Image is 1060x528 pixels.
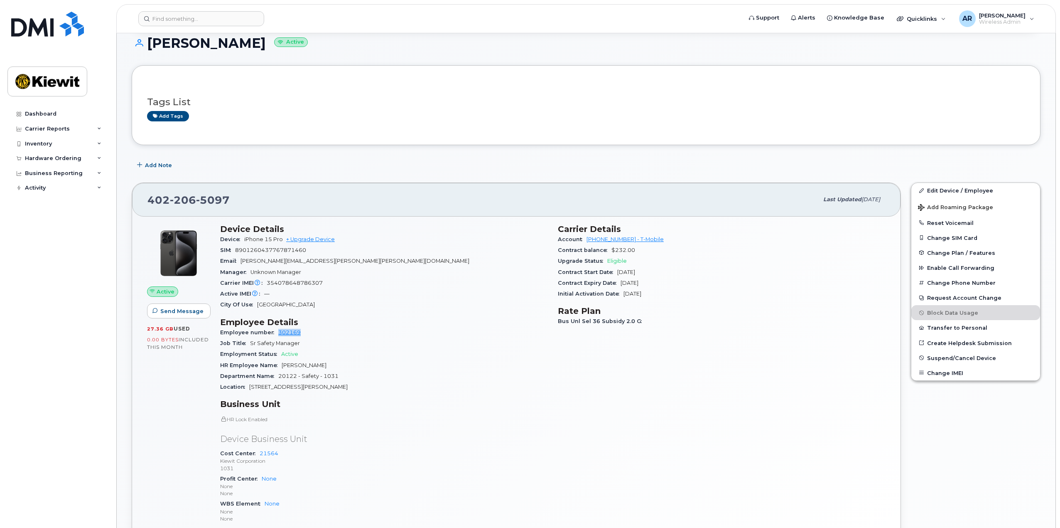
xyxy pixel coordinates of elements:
h3: Tags List [147,97,1025,107]
a: Alerts [785,10,821,26]
h3: Rate Plan [558,306,886,316]
button: Change IMEI [911,365,1040,380]
span: Employment Status [220,351,281,357]
span: 5097 [196,194,230,206]
div: Amanda Reidler [953,10,1040,27]
span: AR [962,14,972,24]
button: Transfer to Personal [911,320,1040,335]
span: [STREET_ADDRESS][PERSON_NAME] [249,384,348,390]
span: Add Note [145,161,172,169]
span: Account [558,236,586,242]
small: Active [274,37,308,47]
span: Active [157,288,174,296]
span: Carrier IMEI [220,280,267,286]
a: Create Helpdesk Submission [911,336,1040,350]
span: Add Roaming Package [918,204,993,212]
span: [DATE] [623,291,641,297]
span: 402 [147,194,230,206]
span: 20122 - Safety - 1031 [278,373,339,379]
span: Support [756,14,779,22]
a: 21564 [260,450,278,456]
span: Eligible [607,258,627,264]
span: used [174,326,190,332]
span: Last updated [823,196,861,202]
a: + Upgrade Device [286,236,335,242]
p: None [220,515,548,522]
button: Send Message [147,303,211,318]
button: Add Note [132,158,179,173]
span: Manager [220,269,250,275]
span: Profit Center [220,476,262,482]
button: Add Roaming Package [911,198,1040,215]
input: Find something... [138,11,264,26]
span: [GEOGRAPHIC_DATA] [257,301,315,308]
span: $232.00 [611,247,635,253]
span: 206 [170,194,196,206]
span: Cost Center [220,450,260,456]
button: Change Plan / Features [911,245,1040,260]
span: Initial Activation Date [558,291,623,297]
span: WBS Element [220,501,265,507]
a: Edit Device / Employee [911,183,1040,198]
button: Request Account Change [911,290,1040,305]
span: Bus Unl Sel 36 Subsidy 2.0 G [558,318,646,324]
p: None [220,490,548,497]
div: Quicklinks [891,10,952,27]
a: Support [743,10,785,26]
h3: Carrier Details [558,224,886,234]
button: Suspend/Cancel Device [911,350,1040,365]
span: 0.00 Bytes [147,337,179,343]
button: Block Data Usage [911,305,1040,320]
span: 354078648786307 [267,280,323,286]
span: [DATE] [861,196,880,202]
button: Reset Voicemail [911,215,1040,230]
span: [DATE] [617,269,635,275]
span: Employee number [220,329,278,336]
span: Suspend/Cancel Device [927,355,996,361]
a: None [262,476,277,482]
span: SIM [220,247,235,253]
a: [PHONE_NUMBER] - T-Mobile [586,236,664,242]
p: Kiewit Corporation [220,457,548,464]
span: [PERSON_NAME] [282,362,326,368]
h1: [PERSON_NAME] [132,36,1040,50]
p: HR Lock Enabled [220,416,548,423]
h3: Business Unit [220,399,548,409]
a: Add tags [147,111,189,121]
span: — [264,291,270,297]
a: 302169 [278,329,301,336]
span: Active [281,351,298,357]
span: HR Employee Name [220,362,282,368]
button: Change Phone Number [911,275,1040,290]
p: None [220,508,548,515]
iframe: Messenger Launcher [1024,492,1054,522]
span: Knowledge Base [834,14,884,22]
span: 27.36 GB [147,326,174,332]
h3: Employee Details [220,317,548,327]
p: None [220,483,548,490]
span: Contract balance [558,247,611,253]
span: Send Message [160,307,204,315]
span: Upgrade Status [558,258,607,264]
span: Active IMEI [220,291,264,297]
span: Device [220,236,244,242]
span: Contract Start Date [558,269,617,275]
button: Enable Call Forwarding [911,260,1040,275]
span: included this month [147,336,209,350]
h3: Device Details [220,224,548,234]
span: City Of Use [220,301,257,308]
span: Change Plan / Features [927,249,995,256]
span: Alerts [798,14,815,22]
span: iPhone 15 Pro [244,236,283,242]
p: 1031 [220,465,548,472]
span: Job Title [220,340,250,346]
span: Quicklinks [907,15,937,22]
span: Location [220,384,249,390]
img: iPhone_15_Pro_Black.png [154,228,204,278]
p: Device Business Unit [220,433,548,445]
span: Wireless Admin [979,19,1026,25]
span: 8901260437767871460 [235,247,306,253]
span: Department Name [220,373,278,379]
span: Unknown Manager [250,269,301,275]
span: Enable Call Forwarding [927,265,994,271]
